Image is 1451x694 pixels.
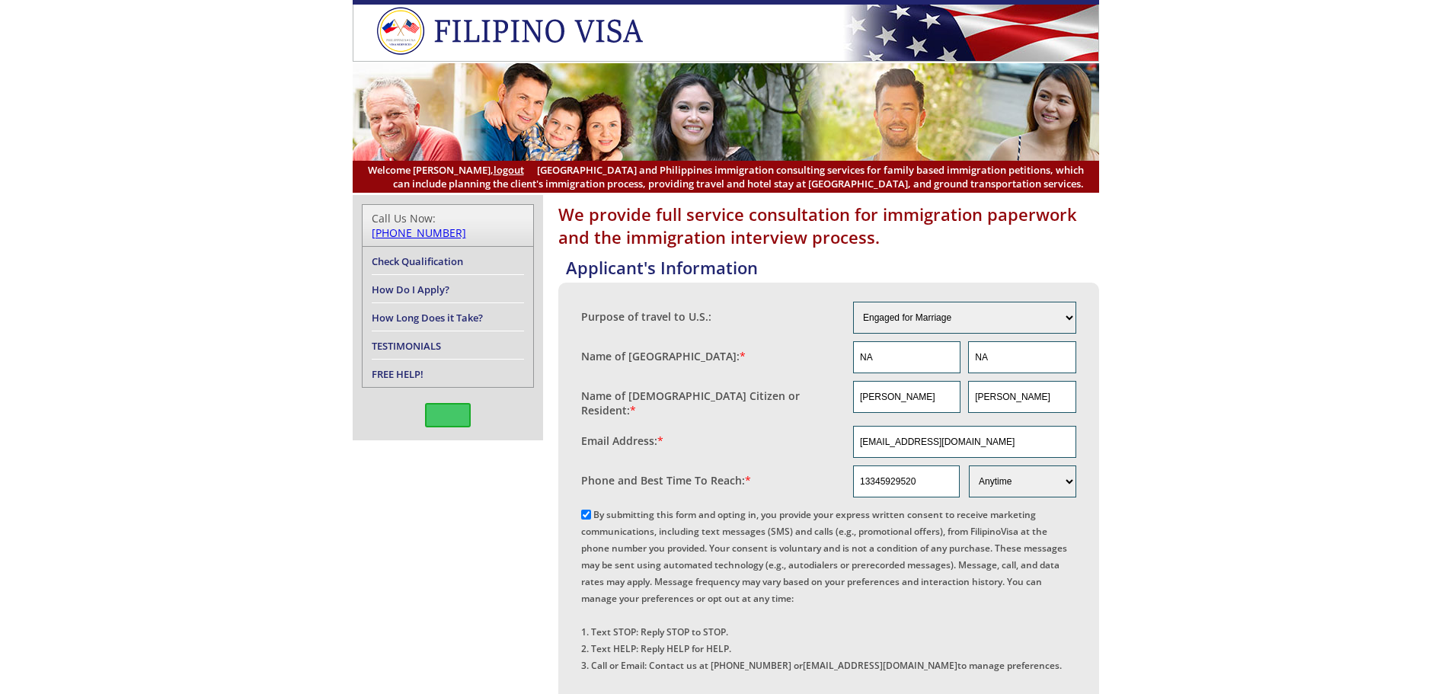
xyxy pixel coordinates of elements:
[853,426,1076,458] input: Email Address
[853,465,960,497] input: Phone
[368,163,1084,190] span: [GEOGRAPHIC_DATA] and Philippines immigration consulting services for family based immigration pe...
[581,349,746,363] label: Name of [GEOGRAPHIC_DATA]:
[372,283,449,296] a: How Do I Apply?
[372,339,441,353] a: TESTIMONIALS
[372,311,483,325] a: How Long Does it Take?
[372,367,423,381] a: FREE HELP!
[853,381,960,413] input: First Name
[581,433,663,448] label: Email Address:
[581,510,591,520] input: By submitting this form and opting in, you provide your express written consent to receive market...
[372,225,466,240] a: [PHONE_NUMBER]
[969,465,1075,497] select: Phone and Best Reach Time are required.
[581,309,711,324] label: Purpose of travel to U.S.:
[372,254,463,268] a: Check Qualification
[494,163,524,177] a: logout
[581,389,839,417] label: Name of [DEMOGRAPHIC_DATA] Citizen or Resident:
[368,163,524,177] span: Welcome [PERSON_NAME],
[558,203,1099,248] h1: We provide full service consultation for immigration paperwork and the immigration interview proc...
[372,211,524,240] div: Call Us Now:
[566,256,1099,279] h4: Applicant's Information
[853,341,960,373] input: First Name
[581,473,751,488] label: Phone and Best Time To Reach:
[968,381,1075,413] input: Last Name
[968,341,1075,373] input: Last Name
